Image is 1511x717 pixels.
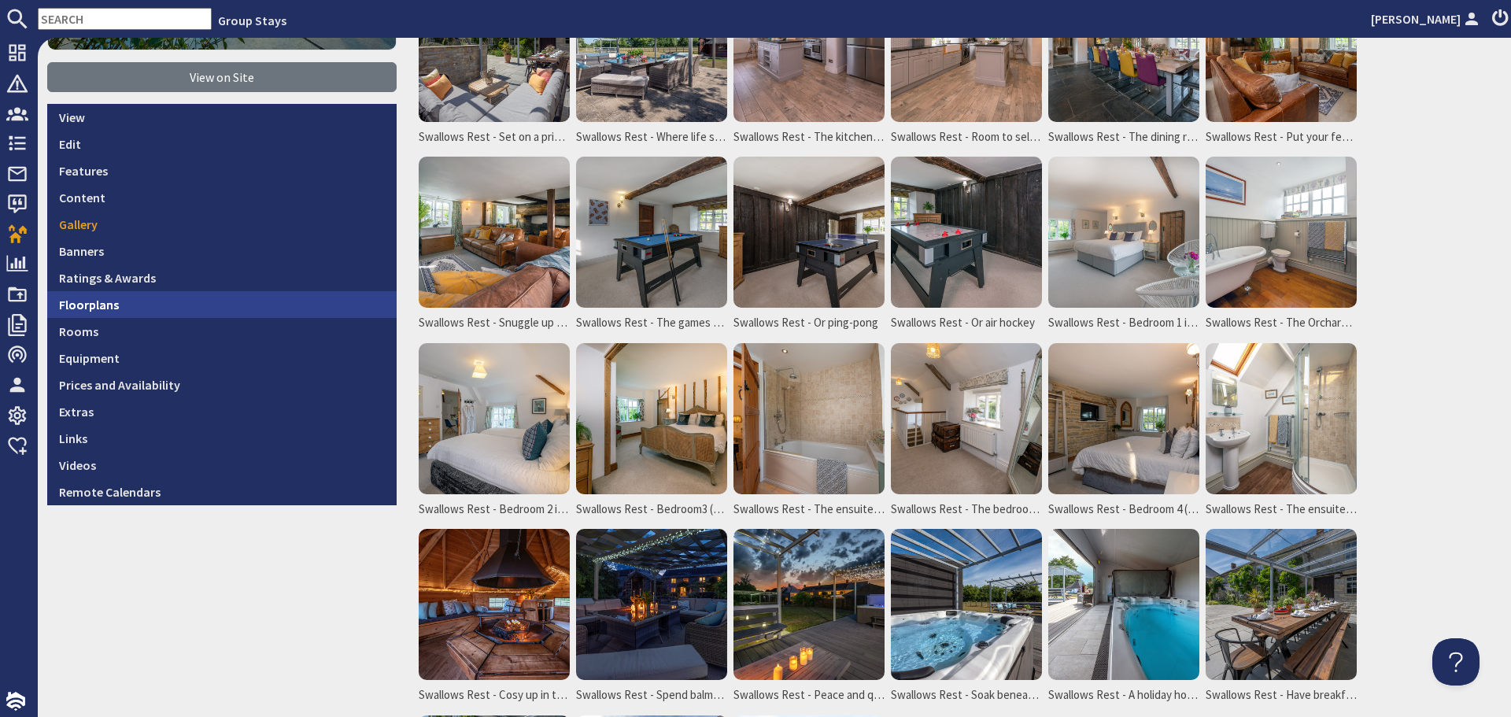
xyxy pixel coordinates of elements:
a: Swallows Rest - Soak beneath the big blue sky [888,526,1045,712]
iframe: Toggle Customer Support [1432,638,1480,686]
a: View on Site [47,62,397,92]
a: Swallows Rest - Cosy up in the BBQ lodge any time of year [416,526,573,712]
a: Swallows Rest - Or ping-pong [730,153,888,340]
img: Swallows Rest - A holiday house for all seasons and all ages [1048,529,1199,680]
span: Swallows Rest - Soak beneath the big blue sky [891,686,1042,704]
img: Swallows Rest - Peace and quiet, fresh country air, beautiful sunsets [733,529,885,680]
span: Swallows Rest - Bedroom 2 in [GEOGRAPHIC_DATA] also has zip and link beds - so super king or twin [419,501,570,519]
input: SEARCH [38,8,212,30]
a: Prices and Availability [47,371,397,398]
span: Swallows Rest - The games room has a 3-in-1 table - so pool [576,314,727,332]
img: Swallows Rest - Have breakfast in the sunshine [1206,529,1357,680]
span: Swallows Rest - Snuggle up and watch a film one evening [419,314,570,332]
a: Extras [47,398,397,425]
span: Swallows Rest - The bedrooms are all off a long landing [891,501,1042,519]
a: [PERSON_NAME] [1371,9,1483,28]
a: Floorplans [47,291,397,318]
a: Swallows Rest - Bedroom3 (The Garden Room) has a king size French bed and an ensuite bathroom [573,340,730,527]
a: Swallows Rest - Snuggle up and watch a film one evening [416,153,573,340]
span: Swallows Rest - The kitchen is spacious and well equipped [733,128,885,146]
a: Equipment [47,345,397,371]
a: Banners [47,238,397,264]
span: Swallows Rest - Bedroom3 (The Garden Room) has a king size French bed and an ensuite bathroom [576,501,727,519]
img: Swallows Rest - Spend balmy nights outdoors [576,529,727,680]
a: Content [47,184,397,211]
img: Swallows Rest - Bedroom3 (The Garden Room) has a king size French bed and an ensuite bathroom [576,343,727,494]
a: Ratings & Awards [47,264,397,291]
span: Swallows Rest - The dining room [1048,128,1199,146]
img: staytech_i_w-64f4e8e9ee0a9c174fd5317b4b171b261742d2d393467e5bdba4413f4f884c10.svg [6,692,25,711]
a: Swallows Rest - Or air hockey [888,153,1045,340]
a: Swallows Rest - Peace and quiet, fresh country air, beautiful sunsets [730,526,888,712]
a: Swallows Rest - The ensuite shower room for Bedroom 4 ([GEOGRAPHIC_DATA]) [1203,340,1360,527]
img: Swallows Rest - Bedroom 2 in The Orchard Suite also has zip and link beds - so super king or twin [419,343,570,494]
a: Gallery [47,211,397,238]
img: Swallows Rest - Soak beneath the big blue sky [891,529,1042,680]
img: Swallows Rest - Or ping-pong [733,157,885,308]
img: Swallows Rest - The Orchard Suite has its own bathroom [1206,157,1357,308]
span: Swallows Rest - A holiday house for all seasons and all ages [1048,686,1199,704]
a: Swallows Rest - Bedroom 1 in the Orchard Suite has zip and link beds (super king or twin) [1045,153,1203,340]
img: Swallows Rest - The bedrooms are all off a long landing [891,343,1042,494]
span: Swallows Rest - Set on a private lane in the [GEOGRAPHIC_DATA] countryside [419,128,570,146]
a: Group Stays [218,13,286,28]
span: Swallows Rest - Spend balmy nights outdoors [576,686,727,704]
a: Swallows Rest - Bedroom 4 ([GEOGRAPHIC_DATA]) has zip and link beds (super king or twin) and an e... [1045,340,1203,527]
span: Swallows Rest - Bedroom 4 ([GEOGRAPHIC_DATA]) has zip and link beds (super king or twin) and an e... [1048,501,1199,519]
a: Links [47,425,397,452]
a: Swallows Rest - The bedrooms are all off a long landing [888,340,1045,527]
span: Swallows Rest - Or ping-pong [733,314,878,332]
a: Swallows Rest - The games room has a 3-in-1 table - so pool [573,153,730,340]
a: Swallows Rest - The Orchard Suite has its own bathroom [1203,153,1360,340]
a: View [47,104,397,131]
span: Swallows Rest - The Orchard Suite has its own bathroom [1206,314,1357,332]
a: Swallows Rest - Bedroom 2 in [GEOGRAPHIC_DATA] also has zip and link beds - so super king or twin [416,340,573,527]
a: Features [47,157,397,184]
span: Swallows Rest - The ensuite bathroom for Bedroom 3 (The Garden Room) [733,501,885,519]
span: Swallows Rest - Have breakfast in the sunshine [1206,686,1357,704]
img: Swallows Rest - The ensuite bathroom for Bedroom 3 (The Garden Room) [733,343,885,494]
a: Swallows Rest - Have breakfast in the sunshine [1203,526,1360,712]
img: Swallows Rest - The ensuite shower room for Bedroom 4 (Willow Room) [1206,343,1357,494]
img: Swallows Rest - The games room has a 3-in-1 table - so pool [576,157,727,308]
img: Swallows Rest - Snuggle up and watch a film one evening [419,157,570,308]
span: Swallows Rest - Where life slows down [576,128,727,146]
span: Swallows Rest - Cosy up in the BBQ lodge any time of year [419,686,570,704]
a: Swallows Rest - The ensuite bathroom for Bedroom 3 (The Garden Room) [730,340,888,527]
span: Swallows Rest - The ensuite shower room for Bedroom 4 ([GEOGRAPHIC_DATA]) [1206,501,1357,519]
span: Swallows Rest - Room to self cater or room for private chefs to create a celebration feast [891,128,1042,146]
a: Rooms [47,318,397,345]
img: Swallows Rest - Bedroom 4 (Willow Room) has zip and link beds (super king or twin) and an ensuite... [1048,343,1199,494]
span: Swallows Rest - Or air hockey [891,314,1035,332]
img: Swallows Rest - Or air hockey [891,157,1042,308]
a: Edit [47,131,397,157]
img: Swallows Rest - Bedroom 1 in the Orchard Suite has zip and link beds (super king or twin) [1048,157,1199,308]
a: Swallows Rest - A holiday house for all seasons and all ages [1045,526,1203,712]
a: Videos [47,452,397,479]
span: Swallows Rest - Peace and quiet, fresh country air, beautiful sunsets [733,686,885,704]
span: Swallows Rest - Put your feet up in the living room [1206,128,1357,146]
a: Remote Calendars [47,479,397,505]
img: Swallows Rest - Cosy up in the BBQ lodge any time of year [419,529,570,680]
a: Swallows Rest - Spend balmy nights outdoors [573,526,730,712]
span: Swallows Rest - Bedroom 1 in the Orchard Suite has zip and link beds (super king or twin) [1048,314,1199,332]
